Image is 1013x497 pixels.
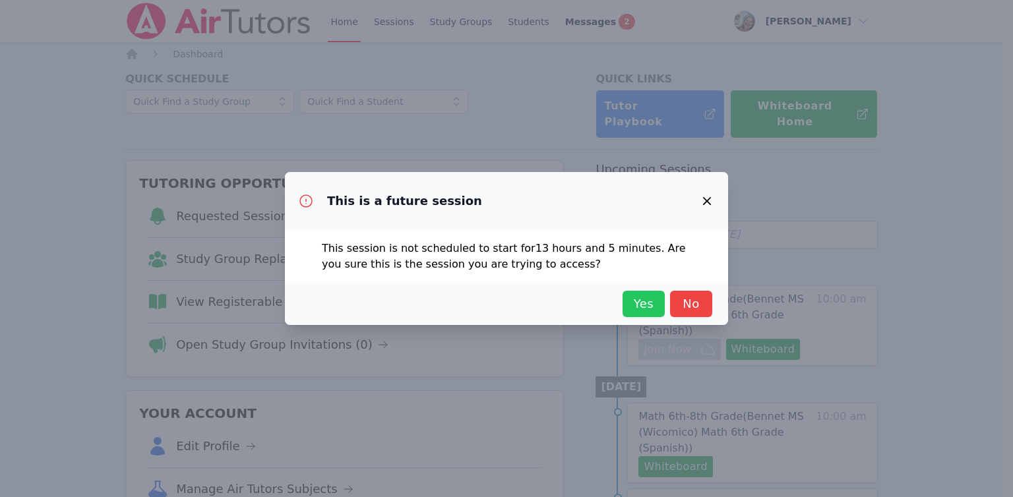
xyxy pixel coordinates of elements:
button: Yes [623,291,665,317]
button: No [670,291,712,317]
p: This session is not scheduled to start for 13 hours and 5 minutes . Are you sure this is the sess... [322,241,691,272]
span: Yes [629,295,658,313]
span: No [677,295,706,313]
h3: This is a future session [327,193,482,209]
